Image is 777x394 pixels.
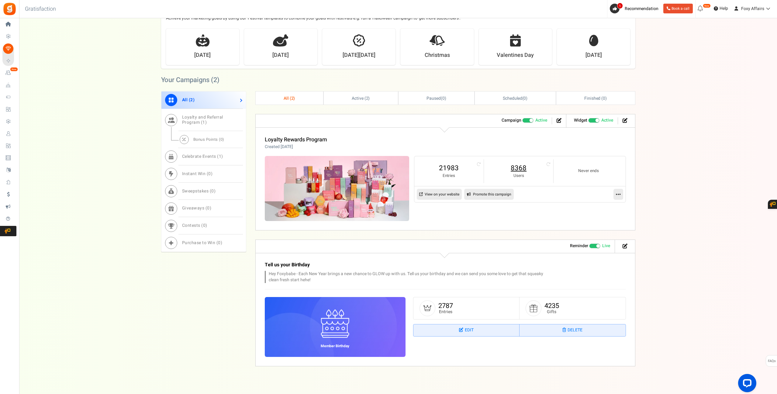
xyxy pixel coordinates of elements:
[490,163,547,173] a: 8368
[291,95,294,102] span: 2
[366,95,368,102] span: 2
[570,243,588,249] strong: Reminder
[602,243,610,249] span: Live
[213,75,217,85] span: 2
[2,68,16,78] a: New
[352,95,370,102] span: Active ( )
[523,95,526,102] span: 0
[219,153,222,160] span: 1
[208,171,211,177] span: 0
[617,3,623,9] span: 1
[425,51,450,59] strong: Christmas
[417,189,462,200] a: View on your website
[603,95,605,102] span: 0
[520,324,626,337] a: Delete
[202,119,205,126] span: 1
[182,188,216,194] span: Sweepstakes ( )
[569,117,618,124] li: Widget activated
[718,5,728,12] span: Help
[272,51,289,59] strong: [DATE]
[182,205,212,211] span: Giveaways ( )
[190,97,193,103] span: 2
[182,114,223,126] span: Loyalty and Referral Program ( )
[182,97,195,103] span: All ( )
[497,51,534,59] strong: Valentines Day
[10,67,18,71] em: New
[182,240,223,246] span: Purchase to Win ( )
[535,117,547,123] span: Active
[194,51,211,59] strong: [DATE]
[182,171,213,177] span: Instant Win ( )
[220,137,223,142] span: 0
[584,95,607,102] span: Finished ( )
[18,3,63,15] h3: Gratisfaction
[207,205,210,211] span: 0
[193,137,224,142] span: Bonus Points ( )
[585,51,602,59] strong: [DATE]
[166,15,630,21] p: Achieve your marketing goals by using our 'Festival' templates to combine your goals with festiva...
[420,173,478,179] small: Entries
[413,324,520,337] a: Edit
[625,5,658,12] span: Recommendation
[265,262,554,268] h3: Tell us your Birthday
[490,173,547,179] small: Users
[503,95,527,102] span: ( )
[610,4,661,13] a: 1 Recommendation
[464,189,514,200] a: Promote this campaign
[426,95,446,102] span: ( )
[203,222,206,229] span: 0
[265,144,327,150] p: Created [DATE]
[544,309,559,314] small: Gifts
[560,168,617,174] small: Never ends
[574,117,587,123] strong: Widget
[438,309,453,314] small: Entries
[663,4,693,13] a: Book a call
[503,95,522,102] span: Scheduled
[343,51,375,59] strong: [DATE][DATE]
[711,4,730,13] a: Help
[502,117,521,123] strong: Campaign
[438,301,453,311] a: 2787
[182,153,223,160] span: Celebrate Events ( )
[544,301,559,311] a: 4235
[703,4,711,8] em: New
[426,95,441,102] span: Paused
[601,117,613,123] span: Active
[741,5,764,12] span: Foxy Affairs
[218,240,221,246] span: 0
[768,355,776,367] span: FAQs
[161,77,219,83] h2: Your Campaigns ( )
[284,95,295,102] span: All ( )
[182,222,207,229] span: Contests ( )
[3,2,16,16] img: Gratisfaction
[316,344,354,348] h6: Member Birthday
[211,188,214,194] span: 0
[265,136,327,144] a: Loyalty Rewards Program
[442,95,445,102] span: 0
[265,271,554,283] p: Hey Foxybabe - Each New Year brings a new chance to GLOW up with us. Tell us your birthday and we...
[420,163,478,173] a: 21983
